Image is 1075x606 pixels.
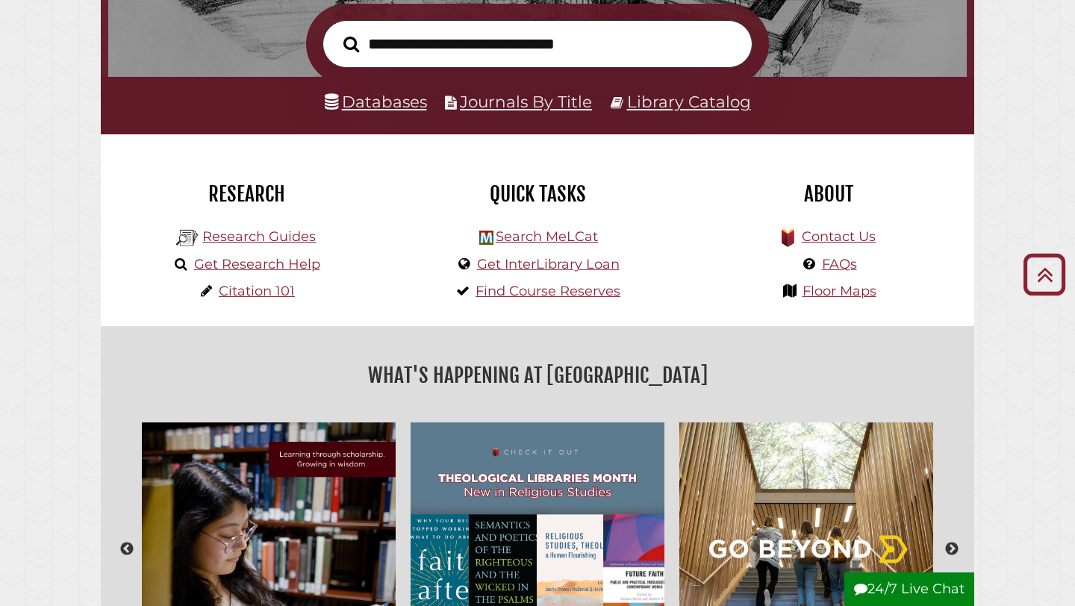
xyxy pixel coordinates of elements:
[219,283,295,299] a: Citation 101
[112,358,963,393] h2: What's Happening at [GEOGRAPHIC_DATA]
[119,542,134,557] button: Previous
[112,181,381,207] h2: Research
[803,283,876,299] a: Floor Maps
[944,542,959,557] button: Next
[343,35,359,52] i: Search
[477,256,620,272] a: Get InterLibrary Loan
[496,228,598,245] a: Search MeLCat
[202,228,316,245] a: Research Guides
[403,181,672,207] h2: Quick Tasks
[176,227,199,249] img: Hekman Library Logo
[336,32,367,57] button: Search
[694,181,963,207] h2: About
[479,231,493,245] img: Hekman Library Logo
[802,228,876,245] a: Contact Us
[627,92,751,111] a: Library Catalog
[1018,262,1071,287] a: Back to Top
[325,92,427,111] a: Databases
[460,92,592,111] a: Journals By Title
[822,256,857,272] a: FAQs
[194,256,320,272] a: Get Research Help
[476,283,620,299] a: Find Course Reserves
